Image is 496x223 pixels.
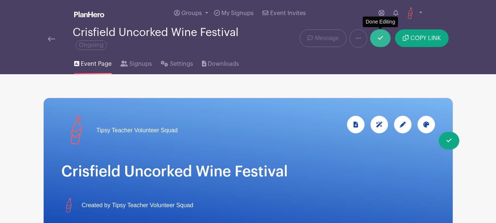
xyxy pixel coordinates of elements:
span: Signups [129,60,152,68]
h1: Crisfield Uncorked Wine Festival [61,163,435,180]
span: Downloads [208,60,239,68]
button: COPY LINK [395,29,448,47]
img: back-arrow-29a5d9b10d5bd6ae65dc969a981735edf675c4d7a1fe02e03b50dbd4ba3cdb55.svg [48,36,55,42]
span: Event Invites [270,10,306,16]
span: Created by Tipsy Teacher Volunteer Squad [82,201,193,210]
span: Message [315,34,339,43]
span: Settings [170,60,193,68]
span: My Signups [221,10,254,16]
span: COPY LINK [410,35,441,41]
img: logo_white-6c42ec7e38ccf1d336a20a19083b03d10ae64f83f12c07503d8b9e83406b4c7d.svg [74,11,104,17]
div: Done Editing [363,17,398,27]
a: Tipsy Teacher Volunteer Squad [61,116,178,145]
span: Event Page [81,60,112,68]
img: square%20logo.png [61,116,91,145]
a: Signups [120,51,152,74]
span: Ongoing [76,40,107,50]
img: square%20logo.png [61,198,76,213]
a: Downloads [202,51,239,74]
a: Event Page [74,51,112,74]
span: Tipsy Teacher Volunteer Squad [97,126,178,135]
a: Message [300,29,346,47]
span: Groups [181,10,202,16]
div: Crisfield Uncorked Wine Festival [73,26,272,51]
a: Settings [161,51,193,74]
img: square%20logo.png [404,7,416,19]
